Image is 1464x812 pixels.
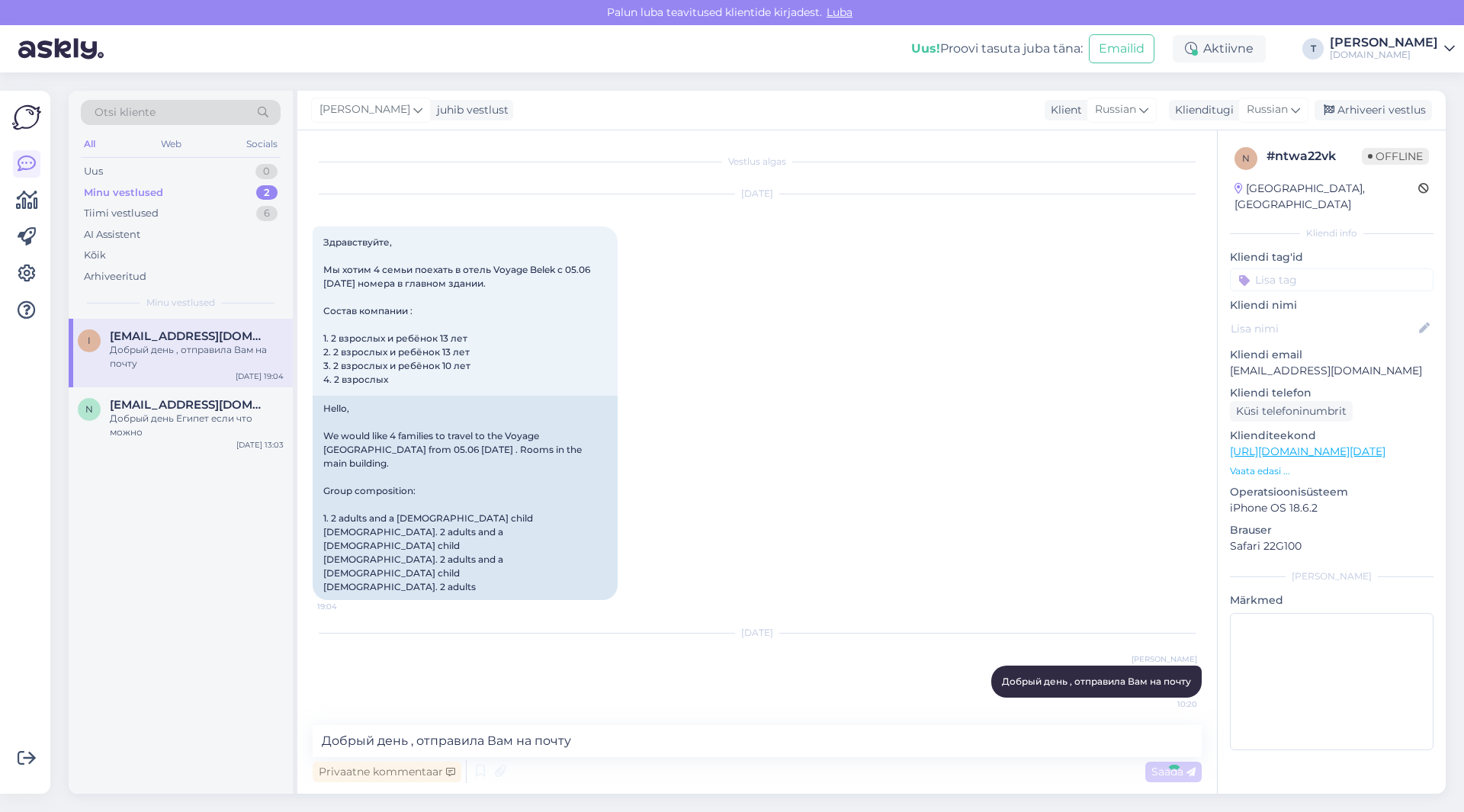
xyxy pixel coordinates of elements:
span: Здравствуйте, Мы хотим 4 семьи поехать в отель Voyage Belek с 05.06 [DATE] номера в главном здани... [323,236,592,385]
span: Russian [1247,101,1288,118]
div: Vestlus algas [313,155,1202,168]
span: Info@europellet.ee [110,329,268,343]
div: Socials [243,134,281,154]
a: [PERSON_NAME][DOMAIN_NAME] [1330,37,1455,61]
p: Kliendi email [1230,347,1433,363]
div: Uus [84,164,103,179]
div: Minu vestlused [84,185,163,201]
span: I [88,335,91,346]
span: niedrupem@inbox.lv [110,398,268,412]
span: Russian [1095,101,1136,118]
div: [DATE] [313,187,1202,201]
p: Kliendi nimi [1230,297,1433,313]
div: Tiimi vestlused [84,206,159,221]
div: 2 [256,185,278,201]
p: iPhone OS 18.6.2 [1230,500,1433,516]
div: 0 [255,164,278,179]
div: All [81,134,98,154]
div: Kõik [84,248,106,263]
span: Otsi kliente [95,104,156,120]
span: [PERSON_NAME] [319,101,410,118]
div: 6 [256,206,278,221]
p: Safari 22G100 [1230,538,1433,554]
div: Arhiveeri vestlus [1315,100,1432,120]
div: [GEOGRAPHIC_DATA], [GEOGRAPHIC_DATA] [1234,181,1418,213]
span: 10:20 [1140,698,1197,710]
input: Lisa nimi [1231,320,1416,337]
p: Kliendi telefon [1230,385,1433,401]
div: [PERSON_NAME] [1230,570,1433,583]
div: [DATE] 13:03 [236,439,284,451]
input: Lisa tag [1230,268,1433,291]
span: n [1242,152,1250,164]
div: Hello, We would like 4 families to travel to the Voyage [GEOGRAPHIC_DATA] from 05.06 [DATE] . Roo... [313,396,618,600]
div: Aktiivne [1173,35,1266,63]
div: [DOMAIN_NAME] [1330,49,1438,61]
div: Web [158,134,185,154]
div: juhib vestlust [431,102,509,118]
p: Vaata edasi ... [1230,464,1433,478]
div: AI Assistent [84,227,140,242]
div: Добрый день Египет если что можно [110,412,284,439]
span: 19:04 [317,601,374,612]
div: Kliendi info [1230,226,1433,240]
a: [URL][DOMAIN_NAME][DATE] [1230,445,1385,458]
p: Kliendi tag'id [1230,249,1433,265]
div: Добрый день , отправила Вам на почту [110,343,284,371]
div: [PERSON_NAME] [1330,37,1438,49]
p: Operatsioonisüsteem [1230,484,1433,500]
img: Askly Logo [12,103,41,132]
div: Arhiveeritud [84,269,146,284]
span: n [85,403,93,415]
div: # ntwa22vk [1267,147,1362,165]
p: Brauser [1230,522,1433,538]
span: Minu vestlused [146,296,215,310]
div: Klienditugi [1169,102,1234,118]
p: Märkmed [1230,592,1433,608]
b: Uus! [911,41,940,56]
p: Klienditeekond [1230,428,1433,444]
div: [DATE] 19:04 [236,371,284,382]
div: T [1302,38,1324,59]
button: Emailid [1089,34,1154,63]
div: [DATE] [313,626,1202,640]
div: Proovi tasuta juba täna: [911,40,1083,58]
span: Добрый день , отправила Вам на почту [1002,676,1191,687]
p: [EMAIL_ADDRESS][DOMAIN_NAME] [1230,363,1433,379]
div: Küsi telefoninumbrit [1230,401,1353,422]
span: Offline [1362,148,1429,165]
div: Klient [1045,102,1082,118]
span: Luba [822,5,857,19]
span: [PERSON_NAME] [1132,653,1197,665]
